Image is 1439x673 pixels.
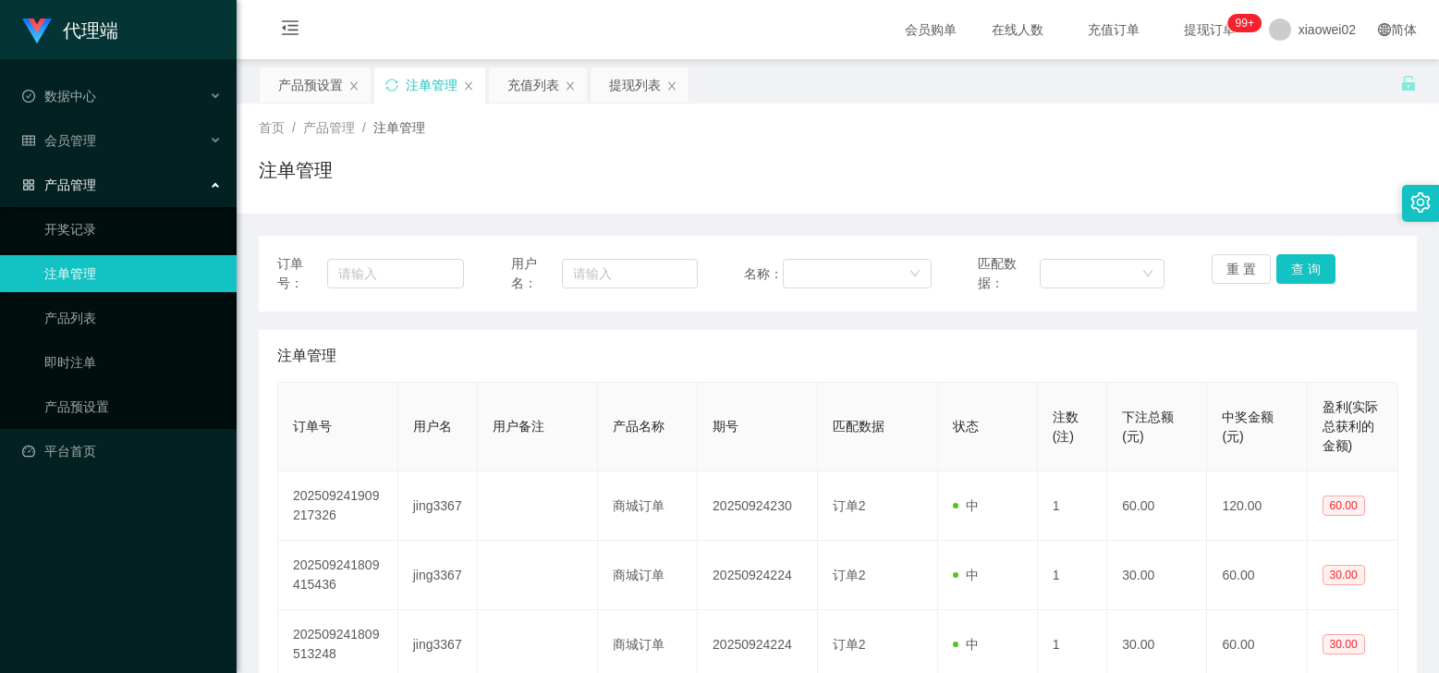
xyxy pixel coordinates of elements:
[698,471,818,541] td: 20250924230
[22,90,35,103] i: 图标: check-circle-o
[463,80,474,92] i: 图标: close
[1212,254,1271,284] button: 重 置
[507,67,559,103] div: 充值列表
[909,268,921,281] i: 图标: down
[44,211,222,248] a: 开奖记录
[1142,268,1153,281] i: 图标: down
[1323,496,1365,516] span: 60.00
[278,471,398,541] td: 202509241909217326
[44,344,222,381] a: 即时注单
[953,568,979,582] span: 中
[22,89,96,104] span: 数据中心
[713,419,738,434] span: 期号
[1107,541,1207,610] td: 30.00
[1053,410,1079,444] span: 注数(注)
[44,255,222,292] a: 注单管理
[565,80,576,92] i: 图标: close
[22,134,35,147] i: 图标: table
[259,1,322,60] i: 图标: menu-fold
[373,120,425,135] span: 注单管理
[278,67,343,103] div: 产品预设置
[1107,471,1207,541] td: 60.00
[293,419,332,434] span: 订单号
[398,471,478,541] td: jing3367
[978,254,1040,293] span: 匹配数据：
[598,541,698,610] td: 商城订单
[1038,541,1108,610] td: 1
[22,18,52,44] img: logo.9652507e.png
[1079,23,1149,36] span: 充值订单
[406,67,457,103] div: 注单管理
[953,637,979,652] span: 中
[398,541,478,610] td: jing3367
[1207,541,1307,610] td: 60.00
[277,345,336,367] span: 注单管理
[744,264,783,284] span: 名称：
[833,419,884,434] span: 匹配数据
[1207,471,1307,541] td: 120.00
[1222,410,1274,444] span: 中奖金额(元)
[22,22,118,37] a: 代理端
[413,419,452,434] span: 用户名
[63,1,118,60] h1: 代理端
[1038,471,1108,541] td: 1
[22,177,96,192] span: 产品管理
[666,80,677,92] i: 图标: close
[22,433,222,470] a: 图标: dashboard平台首页
[511,254,562,293] span: 用户名：
[953,419,979,434] span: 状态
[562,259,698,288] input: 请输入
[982,23,1053,36] span: 在线人数
[362,120,366,135] span: /
[609,67,661,103] div: 提现列表
[1276,254,1335,284] button: 查 询
[385,79,398,92] i: 图标: sync
[1323,399,1379,453] span: 盈利(实际总获利的金额)
[833,568,866,582] span: 订单2
[259,120,285,135] span: 首页
[259,156,333,184] h1: 注单管理
[1122,410,1174,444] span: 下注总额(元)
[833,637,866,652] span: 订单2
[303,120,355,135] span: 产品管理
[348,80,360,92] i: 图标: close
[1400,75,1417,92] i: 图标: unlock
[1323,565,1365,585] span: 30.00
[1228,14,1262,32] sup: 1203
[1323,634,1365,655] span: 30.00
[833,498,866,513] span: 订单2
[278,541,398,610] td: 202509241809415436
[1378,23,1391,36] i: 图标: global
[1410,192,1431,213] i: 图标: setting
[292,120,296,135] span: /
[44,388,222,425] a: 产品预设置
[953,498,979,513] span: 中
[22,133,96,148] span: 会员管理
[698,541,818,610] td: 20250924224
[327,259,464,288] input: 请输入
[613,419,665,434] span: 产品名称
[598,471,698,541] td: 商城订单
[277,254,327,293] span: 订单号：
[493,419,544,434] span: 用户备注
[1175,23,1245,36] span: 提现订单
[44,300,222,336] a: 产品列表
[22,178,35,191] i: 图标: appstore-o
